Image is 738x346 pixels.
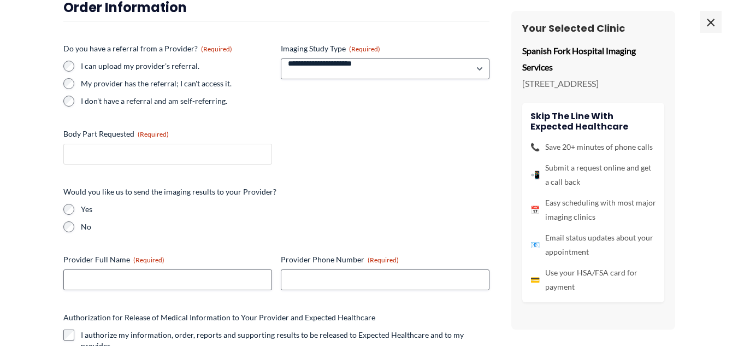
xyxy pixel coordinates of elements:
[81,61,272,72] label: I can upload my provider's referral.
[530,111,656,132] h4: Skip the line with Expected Healthcare
[530,238,540,252] span: 📧
[530,273,540,287] span: 💳
[349,45,380,53] span: (Required)
[530,168,540,182] span: 📲
[281,43,489,54] label: Imaging Study Type
[700,11,722,33] span: ×
[138,130,169,138] span: (Required)
[530,161,656,189] li: Submit a request online and get a call back
[368,256,399,264] span: (Required)
[81,96,272,107] label: I don't have a referral and am self-referring.
[522,75,664,92] p: [STREET_ADDRESS]
[81,204,489,215] label: Yes
[530,196,656,224] li: Easy scheduling with most major imaging clinics
[63,43,232,54] legend: Do you have a referral from a Provider?
[530,266,656,294] li: Use your HSA/FSA card for payment
[530,231,656,259] li: Email status updates about your appointment
[81,78,272,89] label: My provider has the referral; I can't access it.
[530,203,540,217] span: 📅
[63,186,276,197] legend: Would you like us to send the imaging results to your Provider?
[201,45,232,53] span: (Required)
[530,140,656,154] li: Save 20+ minutes of phone calls
[522,43,664,75] p: Spanish Fork Hospital Imaging Services
[281,254,489,265] label: Provider Phone Number
[63,254,272,265] label: Provider Full Name
[81,221,489,232] label: No
[63,312,375,323] legend: Authorization for Release of Medical Information to Your Provider and Expected Healthcare
[133,256,164,264] span: (Required)
[63,128,272,139] label: Body Part Requested
[522,22,664,34] h3: Your Selected Clinic
[530,140,540,154] span: 📞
